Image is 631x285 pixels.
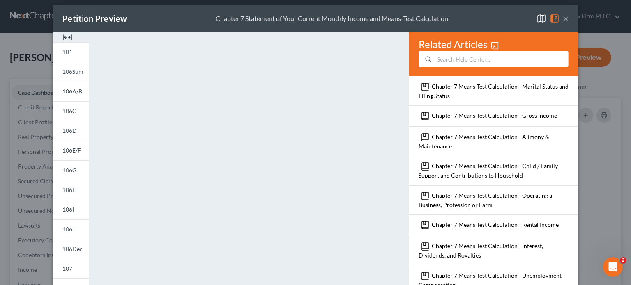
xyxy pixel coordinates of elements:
[53,180,89,200] a: 106H
[419,242,543,259] a: Chapter 7 Means Test Calculation - Interest, Dividends, and Royalties
[53,259,89,278] a: 107
[62,166,76,173] span: 106G
[432,221,559,228] a: Chapter 7 Means Test Calculation - Rental Income
[62,32,72,42] img: expand-e0f6d898513216a626fdd78e52531dac95497ffd26381d4c15ee2fc46db09dca.svg
[432,112,557,119] a: Chapter 7 Means Test Calculation - Gross Income
[53,160,89,180] a: 106G
[420,191,430,201] img: bookmark-d8b95cddfeeb9dcfe6df95d668e06c3718cdb82610f7277f55f957fa8d06439d.svg
[620,257,626,264] span: 2
[62,186,77,193] span: 106H
[62,127,77,134] span: 106D
[563,14,569,23] button: ×
[420,82,430,92] img: bookmark-d8b95cddfeeb9dcfe6df95d668e06c3718cdb82610f7277f55f957fa8d06439d.svg
[62,147,81,154] span: 106E/F
[53,121,89,141] a: 106D
[62,245,83,252] span: 106Dec
[53,101,89,121] a: 106C
[53,42,89,62] a: 101
[53,141,89,160] a: 106E/F
[420,242,430,251] img: bookmark-d8b95cddfeeb9dcfe6df95d668e06c3718cdb82610f7277f55f957fa8d06439d.svg
[53,82,89,101] a: 106A/B
[537,14,546,23] img: map-close-ec6dd18eec5d97a3e4237cf27bb9247ecfb19e6a7ca4853eab1adfd70aa1fa45.svg
[62,13,127,24] div: Petition Preview
[53,62,89,82] a: 106Sum
[419,38,569,67] div: Related Articles
[420,111,430,121] img: bookmark-d8b95cddfeeb9dcfe6df95d668e06c3718cdb82610f7277f55f957fa8d06439d.svg
[550,14,560,23] img: help-929042d80fb46781b6a95ecd2f4ae7e781844f733ab65a105b6463cab7210517.svg
[53,239,89,259] a: 106Dec
[62,48,72,55] span: 101
[62,226,75,233] span: 106J
[491,41,499,50] img: white-open-in-window-96adbc8d7110ac3efd87f38b1cbe24e44e48a40d314e387177c9ab275be976ec.svg
[420,271,430,281] img: bookmark-d8b95cddfeeb9dcfe6df95d668e06c3718cdb82610f7277f55f957fa8d06439d.svg
[53,200,89,219] a: 106I
[53,219,89,239] a: 106J
[62,68,83,75] span: 106Sum
[419,162,558,179] a: Chapter 7 Means Test Calculation - Child / Family Support and Contributions to Household
[434,51,568,67] input: Search Help Center...
[216,14,448,23] div: Chapter 7 Statement of Your Current Monthly Income and Means-Test Calculation
[62,107,76,114] span: 106C
[419,82,569,99] a: Chapter 7 Means Test Calculation - Marital Status and Filing Status
[419,192,552,208] a: Chapter 7 Means Test Calculation - Operating a Business, Profession or Farm
[62,265,72,272] span: 107
[419,133,549,149] a: Chapter 7 Means Test Calculation - Alimony & Maintenance
[420,132,430,142] img: bookmark-d8b95cddfeeb9dcfe6df95d668e06c3718cdb82610f7277f55f957fa8d06439d.svg
[603,257,623,277] iframe: Intercom live chat
[420,162,430,171] img: bookmark-d8b95cddfeeb9dcfe6df95d668e06c3718cdb82610f7277f55f957fa8d06439d.svg
[62,88,82,95] span: 106A/B
[420,220,430,230] img: bookmark-d8b95cddfeeb9dcfe6df95d668e06c3718cdb82610f7277f55f957fa8d06439d.svg
[62,206,74,213] span: 106I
